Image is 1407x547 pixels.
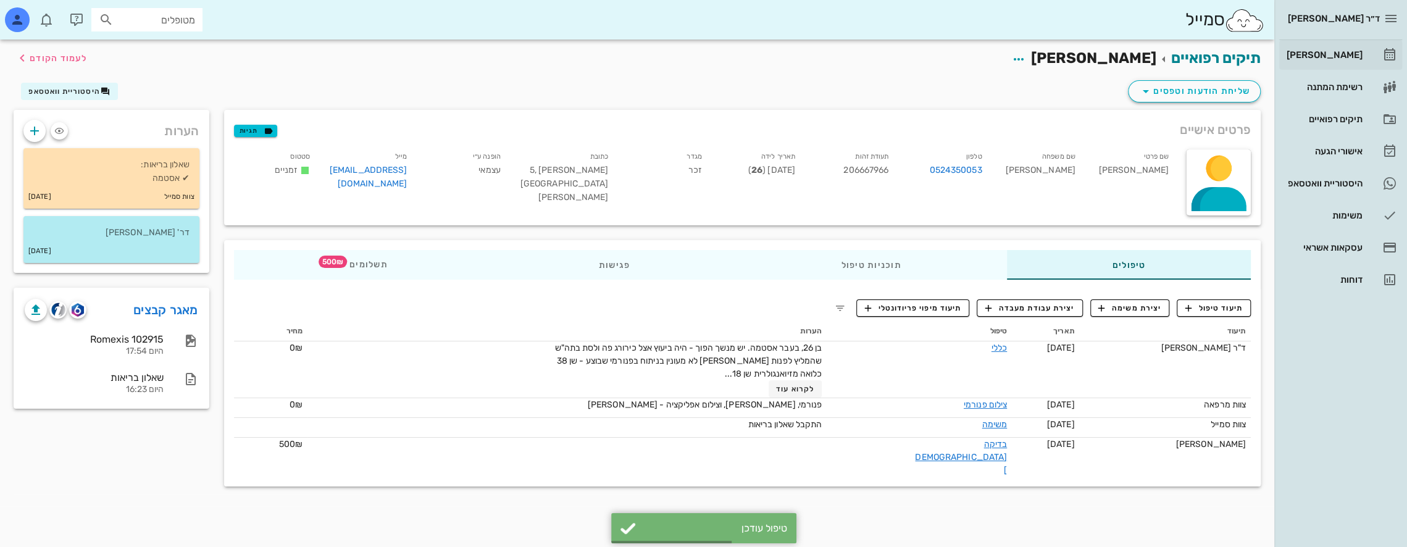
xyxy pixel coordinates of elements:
[982,419,1008,430] a: משימה
[915,439,1007,475] a: בדיקה [DEMOGRAPHIC_DATA]
[14,110,209,146] div: הערות
[234,125,277,137] button: תגיות
[769,380,822,398] button: לקרוא עוד
[340,261,388,269] span: תשלומים
[1279,169,1402,198] a: היסטוריית וואטסאפ
[554,343,822,379] span: בן 26, בעבר אסטמה. יש מנשך הפוך - היה ביעוץ אצל כירורג פה ולסת בתה"ש שהמליץ לפנות [PERSON_NAME] ל...
[1279,265,1402,294] a: דוחות
[1079,322,1251,341] th: תיעוד
[1006,250,1251,280] div: טיפולים
[25,333,164,345] div: Romexis 102915
[15,47,87,69] button: לעמוד הקודם
[51,303,65,317] img: cliniview logo
[618,147,711,212] div: זכר
[530,165,609,175] span: [PERSON_NAME] 5
[855,152,888,161] small: תעודת זהות
[290,343,303,353] span: 0₪
[1047,399,1075,410] span: [DATE]
[1288,13,1380,24] span: ד״ר [PERSON_NAME]
[1128,80,1261,102] button: שליחת הודעות וטפסים
[748,419,822,430] span: התקבל שאלון בריאות
[25,372,164,383] div: שאלון בריאות
[28,87,100,96] span: היסטוריית וואטסאפ
[1143,152,1169,161] small: שם פרטי
[977,299,1082,317] button: יצירת עבודת מעבדה
[1180,120,1251,140] span: פרטים אישיים
[1171,49,1261,67] a: תיקים רפואיים
[1284,114,1363,124] div: תיקים רפואיים
[1084,398,1246,411] div: צוות מרפאה
[1185,303,1243,314] span: תיעוד טיפול
[1084,341,1246,354] div: ד"ר [PERSON_NAME]
[748,165,795,175] span: [DATE] ( )
[985,303,1074,314] span: יצירת עבודת מעבדה
[1138,84,1250,99] span: שליחת הודעות וטפסים
[992,343,1007,353] a: כללי
[240,125,272,136] span: תגיות
[735,250,1006,280] div: תוכניות טיפול
[1084,438,1246,451] div: [PERSON_NAME]
[992,147,1085,212] div: [PERSON_NAME]
[1279,233,1402,262] a: עסקאות אשראי
[1047,343,1075,353] span: [DATE]
[133,300,198,320] a: מאגר קבצים
[234,322,307,341] th: מחיר
[776,385,814,393] span: לקרוא עוד
[1279,201,1402,230] a: משימות
[28,244,51,258] small: [DATE]
[1224,8,1264,33] img: SmileCloud logo
[30,53,87,64] span: לעמוד הקודם
[49,301,67,319] button: cliniview logo
[290,152,310,161] small: סטטוס
[33,226,190,240] p: דר' [PERSON_NAME]
[520,178,609,203] span: [GEOGRAPHIC_DATA][PERSON_NAME]
[1090,299,1170,317] button: יצירת משימה
[1279,72,1402,102] a: רשימת המתנה
[827,322,1012,341] th: טיפול
[843,165,888,175] span: 206667966
[69,301,86,319] button: romexis logo
[1284,243,1363,253] div: עסקאות אשראי
[1284,178,1363,188] div: היסטוריית וואטסאפ
[590,152,609,161] small: כתובת
[25,346,164,357] div: היום 17:54
[36,10,44,17] span: תג
[856,299,970,317] button: תיעוד מיפוי פריודונטלי
[493,250,735,280] div: פגישות
[687,152,701,161] small: מגדר
[751,165,762,175] strong: 26
[761,152,795,161] small: תאריך לידה
[278,439,302,449] span: 500₪
[964,399,1007,410] a: צילום פנורמי
[1084,418,1246,431] div: צוות סמייל
[164,190,194,204] small: צוות סמייל
[929,164,982,177] a: 0524350053
[307,322,827,341] th: הערות
[1279,104,1402,134] a: תיקים רפואיים
[1279,40,1402,70] a: [PERSON_NAME]
[1284,211,1363,220] div: משימות
[33,158,190,185] p: שאלון בריאות: ✔ אסטמה
[642,522,787,534] div: טיפול עודכן
[275,165,298,175] span: זמניים
[25,385,164,395] div: היום 16:23
[28,190,51,204] small: [DATE]
[1047,439,1075,449] span: [DATE]
[1284,275,1363,285] div: דוחות
[1177,299,1251,317] button: תיעוד טיפול
[1012,322,1079,341] th: תאריך
[72,303,83,317] img: romexis logo
[395,152,407,161] small: מייל
[417,147,510,212] div: עצמאי
[1284,50,1363,60] div: [PERSON_NAME]
[1185,7,1264,33] div: סמייל
[864,303,961,314] span: תיעוד מיפוי פריודונטלי
[966,152,982,161] small: טלפון
[535,165,536,175] span: ,
[1042,152,1075,161] small: שם משפחה
[21,83,118,100] button: היסטוריית וואטסאפ
[1085,147,1179,212] div: [PERSON_NAME]
[1031,49,1156,67] span: [PERSON_NAME]
[588,399,822,410] span: פנורמי, [PERSON_NAME], וצילום אפליקציה - [PERSON_NAME]
[1284,82,1363,92] div: רשימת המתנה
